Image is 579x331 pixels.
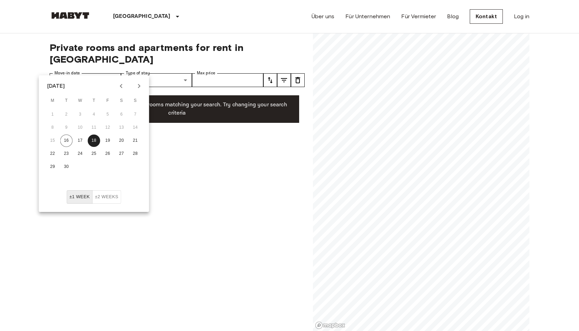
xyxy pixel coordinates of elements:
[126,70,150,76] label: Type of stay
[129,94,142,108] span: Sunday
[88,94,100,108] span: Thursday
[197,70,215,76] label: Max price
[470,9,503,24] a: Kontakt
[291,73,305,87] button: tune
[60,148,73,160] button: 23
[129,135,142,147] button: 21
[74,135,87,147] button: 17
[102,135,114,147] button: 19
[115,148,128,160] button: 27
[133,80,145,92] button: Next month
[102,94,114,108] span: Friday
[60,161,73,173] button: 30
[312,12,334,21] a: Über uns
[92,190,121,204] button: ±2 weeks
[67,190,121,204] div: Move In Flexibility
[115,135,128,147] button: 20
[88,135,100,147] button: 18
[61,101,294,117] p: Unfortunately there are no free rooms matching your search. Try changing your search criteria
[315,321,345,329] a: Mapbox logo
[47,82,65,90] div: [DATE]
[115,94,128,108] span: Saturday
[401,12,436,21] a: Für Vermieter
[74,148,87,160] button: 24
[514,12,529,21] a: Log in
[47,148,59,160] button: 22
[129,148,142,160] button: 28
[102,148,114,160] button: 26
[47,161,59,173] button: 29
[50,42,305,65] span: Private rooms and apartments for rent in [GEOGRAPHIC_DATA]
[47,94,59,108] span: Monday
[277,73,291,87] button: tune
[60,135,73,147] button: 16
[115,80,127,92] button: Previous month
[121,73,192,87] div: Mutliple
[60,94,73,108] span: Tuesday
[54,70,80,76] label: Move-in date
[88,148,100,160] button: 25
[50,12,91,19] img: Habyt
[74,94,87,108] span: Wednesday
[345,12,390,21] a: Für Unternehmen
[67,190,93,204] button: ±1 week
[447,12,459,21] a: Blog
[113,12,171,21] p: [GEOGRAPHIC_DATA]
[263,73,277,87] button: tune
